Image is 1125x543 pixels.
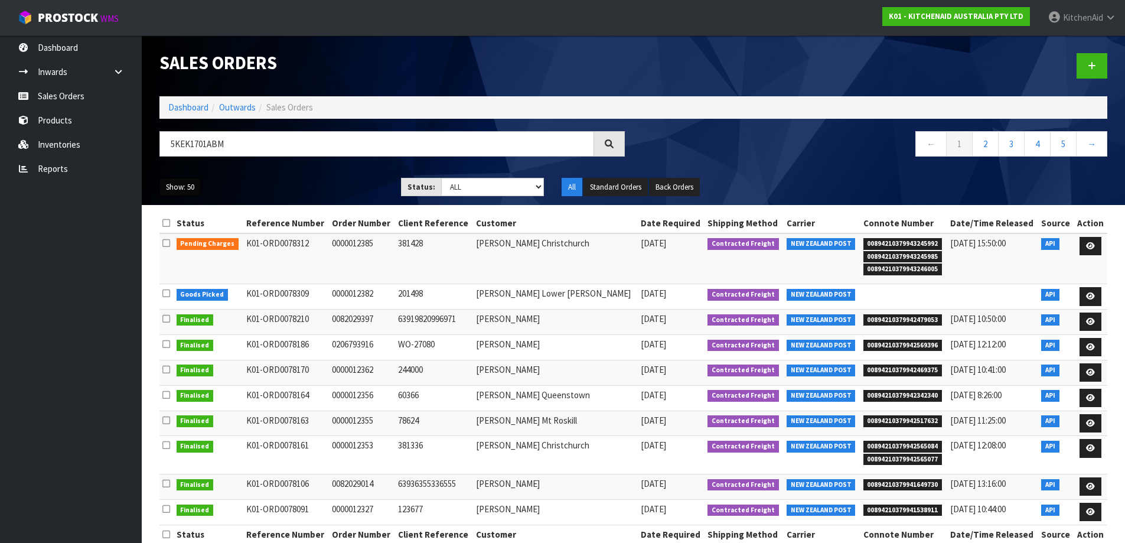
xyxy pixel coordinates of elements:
[863,390,943,402] span: 00894210379942342340
[1041,505,1059,516] span: API
[641,503,666,515] span: [DATE]
[787,289,856,301] span: NEW ZEALAND POST
[177,340,214,352] span: Finalised
[707,390,779,402] span: Contracted Freight
[863,505,943,516] span: 00894210379941538911
[266,102,313,113] span: Sales Orders
[174,214,243,233] th: Status
[641,238,666,249] span: [DATE]
[1041,479,1059,491] span: API
[159,178,201,197] button: Show: 50
[1076,131,1107,157] a: →
[473,411,638,436] td: [PERSON_NAME] Mt Roskill
[177,390,214,402] span: Finalised
[950,440,1006,451] span: [DATE] 12:08:00
[863,251,943,263] span: 00894210379943245985
[950,389,1002,401] span: [DATE] 8:26:00
[329,499,395,525] td: 0000012327
[243,214,329,233] th: Reference Number
[863,454,943,466] span: 00894210379942565077
[395,284,473,310] td: 201498
[177,289,229,301] span: Goods Picked
[863,340,943,352] span: 00894210379942569396
[159,131,594,157] input: Search sales orders
[950,313,1006,324] span: [DATE] 10:50:00
[1038,214,1074,233] th: Source
[329,284,395,310] td: 0000012382
[473,309,638,334] td: [PERSON_NAME]
[395,499,473,525] td: 123677
[219,102,256,113] a: Outwards
[177,314,214,326] span: Finalised
[395,360,473,385] td: 244000
[950,238,1006,249] span: [DATE] 15:50:00
[395,436,473,474] td: 381336
[649,178,700,197] button: Back Orders
[583,178,648,197] button: Standard Orders
[1024,131,1051,157] a: 4
[243,411,329,436] td: K01-ORD0078163
[1041,390,1059,402] span: API
[329,214,395,233] th: Order Number
[1041,340,1059,352] span: API
[860,214,947,233] th: Connote Number
[863,479,943,491] span: 00894210379941649730
[177,479,214,491] span: Finalised
[395,233,473,284] td: 381428
[863,415,943,427] span: 00894210379942517632
[787,505,856,516] span: NEW ZEALAND POST
[707,365,779,376] span: Contracted Freight
[641,288,666,299] span: [DATE]
[707,314,779,326] span: Contracted Freight
[329,334,395,360] td: 0206793916
[1074,214,1107,233] th: Action
[707,479,779,491] span: Contracted Freight
[950,339,1006,350] span: [DATE] 12:12:00
[787,238,856,250] span: NEW ZEALAND POST
[243,309,329,334] td: K01-ORD0078210
[473,499,638,525] td: [PERSON_NAME]
[473,334,638,360] td: [PERSON_NAME]
[395,411,473,436] td: 78624
[863,238,943,250] span: 00894210379943245992
[243,385,329,411] td: K01-ORD0078164
[641,440,666,451] span: [DATE]
[329,474,395,499] td: 0082029014
[707,238,779,250] span: Contracted Freight
[329,233,395,284] td: 0000012385
[177,441,214,453] span: Finalised
[863,264,943,275] span: 00894210379943246005
[950,364,1006,375] span: [DATE] 10:41:00
[1041,365,1059,376] span: API
[395,309,473,334] td: 63919820996971
[707,505,779,516] span: Contracted Freight
[641,389,666,401] span: [DATE]
[473,233,638,284] td: [PERSON_NAME] Christchurch
[787,441,856,453] span: NEW ZEALAND POST
[787,365,856,376] span: NEW ZEALAND POST
[243,233,329,284] td: K01-ORD0078312
[329,309,395,334] td: 0082029397
[947,214,1039,233] th: Date/Time Released
[177,415,214,427] span: Finalised
[329,385,395,411] td: 0000012356
[329,436,395,474] td: 0000012353
[177,365,214,376] span: Finalised
[998,131,1025,157] a: 3
[784,214,860,233] th: Carrier
[972,131,999,157] a: 2
[100,13,119,24] small: WMS
[707,289,779,301] span: Contracted Freight
[1041,289,1059,301] span: API
[473,284,638,310] td: [PERSON_NAME] Lower [PERSON_NAME]
[1041,314,1059,326] span: API
[1041,441,1059,453] span: API
[863,314,943,326] span: 00894210379942479053
[395,385,473,411] td: 60366
[950,503,1006,515] span: [DATE] 10:44:00
[641,364,666,375] span: [DATE]
[38,10,98,25] span: ProStock
[329,360,395,385] td: 0000012362
[395,474,473,499] td: 63936355336555
[159,53,625,73] h1: Sales Orders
